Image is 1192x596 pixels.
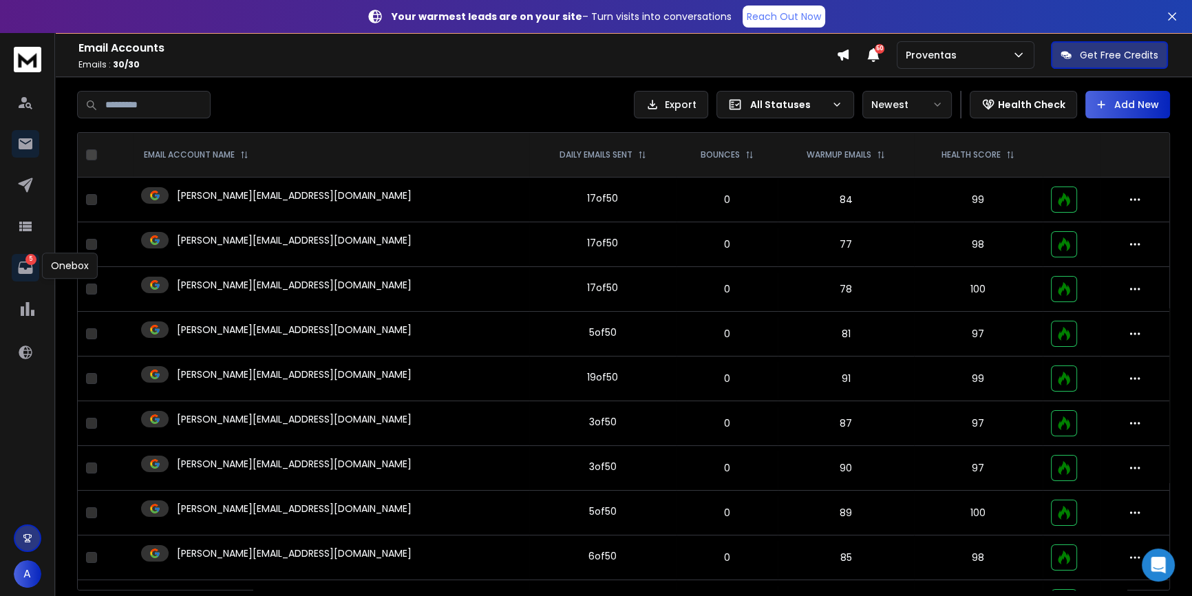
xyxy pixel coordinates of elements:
span: 30 / 30 [113,58,140,70]
td: 77 [778,222,914,267]
td: 98 [914,222,1043,267]
div: 5 of 50 [589,326,617,339]
p: Reach Out Now [747,10,821,23]
td: 89 [778,491,914,535]
p: Emails : [78,59,836,70]
div: 5 of 50 [589,504,617,518]
div: 3 of 50 [589,415,617,429]
td: 98 [914,535,1043,580]
td: 87 [778,401,914,446]
p: [PERSON_NAME][EMAIL_ADDRESS][DOMAIN_NAME] [177,502,412,515]
button: Health Check [970,91,1077,118]
p: Health Check [998,98,1065,111]
div: 6 of 50 [588,549,617,563]
td: 85 [778,535,914,580]
div: 3 of 50 [589,460,617,473]
p: BOUNCES [701,149,740,160]
p: – Turn visits into conversations [392,10,732,23]
a: Reach Out Now [743,6,825,28]
button: A [14,560,41,588]
p: HEALTH SCORE [941,149,1001,160]
td: 78 [778,267,914,312]
div: EMAIL ACCOUNT NAME [144,149,248,160]
td: 97 [914,312,1043,356]
p: [PERSON_NAME][EMAIL_ADDRESS][DOMAIN_NAME] [177,233,412,247]
td: 90 [778,446,914,491]
p: All Statuses [750,98,826,111]
h1: Email Accounts [78,40,836,56]
p: [PERSON_NAME][EMAIL_ADDRESS][DOMAIN_NAME] [177,189,412,202]
p: [PERSON_NAME][EMAIL_ADDRESS][DOMAIN_NAME] [177,546,412,560]
p: 0 [685,506,770,520]
p: 0 [685,416,770,430]
button: Export [634,91,708,118]
div: 17 of 50 [587,281,618,295]
p: 0 [685,193,770,206]
button: Get Free Credits [1051,41,1168,69]
p: [PERSON_NAME][EMAIL_ADDRESS][DOMAIN_NAME] [177,412,412,426]
button: Add New [1085,91,1170,118]
p: 0 [685,327,770,341]
div: 19 of 50 [587,370,618,384]
p: [PERSON_NAME][EMAIL_ADDRESS][DOMAIN_NAME] [177,457,412,471]
td: 99 [914,356,1043,401]
p: [PERSON_NAME][EMAIL_ADDRESS][DOMAIN_NAME] [177,278,412,292]
p: [PERSON_NAME][EMAIL_ADDRESS][DOMAIN_NAME] [177,323,412,337]
p: 0 [685,237,770,251]
p: 0 [685,282,770,296]
strong: Your warmest leads are on your site [392,10,582,23]
span: 50 [875,44,884,54]
p: 0 [685,551,770,564]
div: 17 of 50 [587,191,618,205]
td: 81 [778,312,914,356]
td: 99 [914,178,1043,222]
td: 97 [914,401,1043,446]
td: 100 [914,491,1043,535]
td: 84 [778,178,914,222]
td: 100 [914,267,1043,312]
p: Proventas [906,48,962,62]
p: 5 [25,254,36,265]
div: Onebox [42,253,98,279]
div: 17 of 50 [587,236,618,250]
img: logo [14,47,41,72]
a: 5 [12,254,39,281]
p: 0 [685,372,770,385]
div: Open Intercom Messenger [1142,549,1175,582]
button: Newest [862,91,952,118]
p: WARMUP EMAILS [807,149,871,160]
p: 0 [685,461,770,475]
p: [PERSON_NAME][EMAIL_ADDRESS][DOMAIN_NAME] [177,368,412,381]
td: 97 [914,446,1043,491]
p: Get Free Credits [1080,48,1158,62]
p: DAILY EMAILS SENT [560,149,632,160]
td: 91 [778,356,914,401]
